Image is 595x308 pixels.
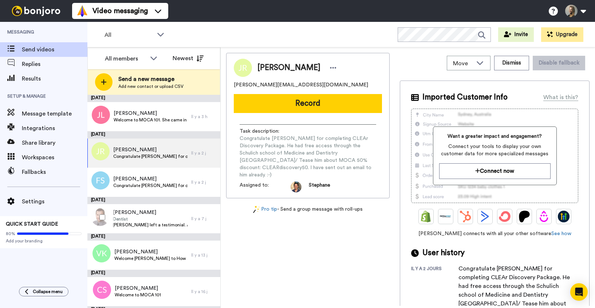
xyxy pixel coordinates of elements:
span: [PERSON_NAME] [114,248,188,256]
div: All members [105,54,146,63]
img: Hubspot [460,211,471,222]
img: vm-color.svg [76,5,88,17]
span: All [105,31,153,39]
div: [DATE] [87,95,220,102]
img: vk.png [92,244,111,262]
button: Collapse menu [19,287,68,296]
div: [DATE] [87,131,220,139]
button: Record [234,94,382,113]
span: Welcome to MOCA 101 [115,292,161,298]
span: [PERSON_NAME] connects with all your other software [411,230,578,237]
span: 80% [6,231,15,237]
div: Il y a 7 j [191,216,217,222]
div: [DATE] [87,270,220,277]
img: bj-logo-header-white.svg [9,6,63,16]
span: [PERSON_NAME] [113,146,188,153]
button: Upgrade [541,27,583,42]
span: Send videos [22,45,87,54]
img: Ontraport [440,211,452,222]
img: da5f5293-2c7b-4288-972f-10acbc376891-1597253892.jpg [291,182,302,192]
div: Il y a 2 j [191,150,217,156]
span: Congratulate [PERSON_NAME] for completing CLEAr Discovery Package. He had free access through the... [240,135,376,179]
div: Il y a 16 j [191,289,217,295]
span: Stephane [309,182,330,192]
img: cs.png [93,281,111,299]
img: Shopify [420,211,432,222]
div: What is this? [543,93,578,102]
img: Drip [538,211,550,222]
span: Assigned to: [240,182,291,192]
span: Welcome [PERSON_NAME] to How to use Elastics [114,256,188,261]
div: - Send a group message with roll-ups [226,206,390,213]
span: [PERSON_NAME] left a testimonial. As discussed, could you leave him a personal message and take a... [113,222,188,228]
span: Imported Customer Info [422,92,508,103]
span: Settings [22,197,87,206]
span: Video messaging [92,6,148,16]
span: Dentist [113,216,188,222]
span: Replies [22,60,87,69]
div: [DATE] [87,197,220,204]
img: ConvertKit [499,211,511,222]
span: Fallbacks [22,168,87,176]
span: [PERSON_NAME][EMAIL_ADDRESS][DOMAIN_NAME] [234,81,368,89]
div: [DATE] [87,233,220,241]
a: Pro tip [253,206,277,213]
span: [PERSON_NAME] [257,62,320,73]
span: Share library [22,139,87,147]
div: Il y a 13 j [191,252,217,258]
span: User history [422,247,465,258]
img: fs.png [91,171,110,190]
span: Welcome to MOCA 101. She came in with promo code CLEAR123MOCA :-) [114,117,188,123]
span: Congratulate [PERSON_NAME] for completing CLEAr Discovery Package. He had free access through the... [113,153,188,159]
span: [PERSON_NAME] [113,175,188,183]
button: Invite [498,27,534,42]
span: [PERSON_NAME] [115,285,161,292]
img: GoHighLevel [558,211,570,222]
span: Results [22,74,87,83]
span: Add new contact or upload CSV [118,83,184,89]
img: magic-wand.svg [253,206,260,213]
span: Send a new message [118,75,184,83]
button: Newest [167,51,209,66]
div: Il y a 3 h [191,114,217,120]
img: jr.png [91,142,110,160]
img: Image of Joseph Ramos [234,59,252,77]
span: Connect your tools to display your own customer data for more specialized messages [439,143,551,157]
a: See how [551,231,571,236]
span: Add your branding [6,238,82,244]
span: Want a greater impact and engagement? [439,133,551,140]
span: Collapse menu [33,289,63,295]
span: Integrations [22,124,87,133]
button: Connect now [439,163,551,179]
div: Open Intercom Messenger [570,283,588,301]
span: Congratulate [PERSON_NAME] for completing MOCA 101. She started in February. Remind her about Q&A... [113,183,188,188]
button: Disable fallback [533,56,585,70]
button: Dismiss [494,56,529,70]
span: QUICK START GUIDE [6,222,58,227]
img: Patreon [519,211,530,222]
span: [PERSON_NAME] [114,110,188,117]
span: [PERSON_NAME] [113,209,188,216]
span: Move [453,59,473,68]
div: Il y a 2 j [191,179,217,185]
img: jl.png [92,106,110,124]
img: ActiveCampaign [479,211,491,222]
span: Task description : [240,128,291,135]
span: Workspaces [22,153,87,162]
span: Message template [22,109,87,118]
